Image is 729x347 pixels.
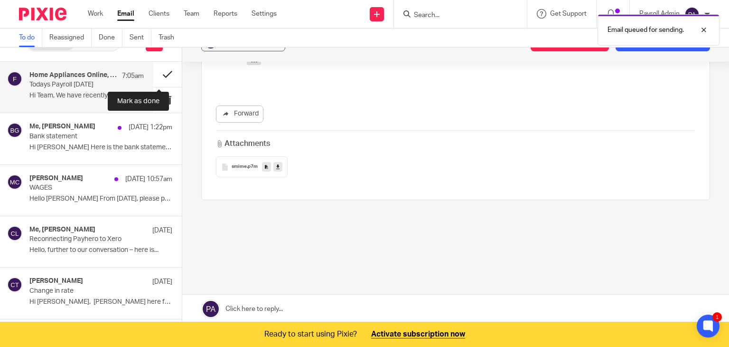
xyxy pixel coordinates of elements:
a: Reassigned [49,29,92,47]
p: Hi [PERSON_NAME] Here is the bank statement ... [29,144,172,152]
a: Trash [159,29,181,47]
div: 1 [712,312,722,322]
h4: Me, [PERSON_NAME] [29,123,95,131]
p: Reconnecting Payhero to Xero [29,235,144,243]
p: Hello, further to our conversation – here is... [29,246,172,254]
span: smime [232,164,247,170]
p: [DATE] 1:22pm [129,123,172,132]
span: .p7m [247,164,258,170]
p: [DATE] [152,277,172,287]
img: svg%3E [7,71,22,87]
p: Change in rate [29,287,144,295]
img: svg%3E [7,123,22,138]
a: Reports [214,9,237,19]
a: Done [99,29,122,47]
h4: [PERSON_NAME] [29,277,83,285]
h3: Attachments [216,138,270,149]
h4: Home Appliances Online, Me [29,71,117,79]
img: Pixie [19,8,66,20]
a: Work [88,9,103,19]
a: Team [184,9,199,19]
img: svg%3E [684,7,700,22]
img: svg%3E [7,226,22,241]
p: 7:05am [122,71,144,81]
a: Forward [216,106,263,123]
a: Settings [252,9,277,19]
a: Sent [130,29,151,47]
p: Bank statement [29,133,144,141]
img: svg%3E [7,277,22,292]
p: [DATE] [152,226,172,235]
p: Hi Team, We have recently moved our... [29,92,144,100]
p: [DATE] 10:57am [125,174,172,184]
button: smime.p7m [216,156,288,177]
a: To do [19,29,42,47]
p: Email queued for sending. [607,25,684,35]
img: svg%3E [7,174,22,190]
p: Hi [PERSON_NAME], [PERSON_NAME] here from NVK Design.... [29,298,172,306]
p: Hello [PERSON_NAME] From [DATE], please pay the... [29,195,172,203]
a: Clients [149,9,169,19]
p: WAGES [29,184,144,192]
a: Email [117,9,134,19]
p: Todays Payroll [DATE] [29,81,121,89]
h4: Me, [PERSON_NAME] [29,226,95,234]
h4: [PERSON_NAME] [29,174,83,183]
